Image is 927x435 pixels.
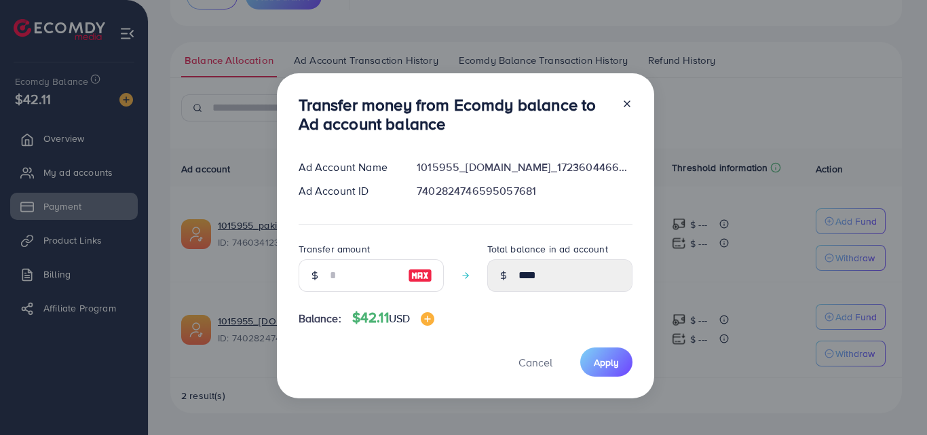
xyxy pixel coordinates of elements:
span: Balance: [299,311,341,326]
span: Apply [594,356,619,369]
span: Cancel [518,355,552,370]
label: Total balance in ad account [487,242,608,256]
label: Transfer amount [299,242,370,256]
h3: Transfer money from Ecomdy balance to Ad account balance [299,95,611,134]
iframe: Chat [869,374,917,425]
img: image [421,312,434,326]
div: 1015955_[DOMAIN_NAME]_1723604466394 [406,159,643,175]
button: Apply [580,347,632,377]
div: Ad Account Name [288,159,406,175]
div: 7402824746595057681 [406,183,643,199]
div: Ad Account ID [288,183,406,199]
img: image [408,267,432,284]
span: USD [389,311,410,326]
h4: $42.11 [352,309,434,326]
button: Cancel [502,347,569,377]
